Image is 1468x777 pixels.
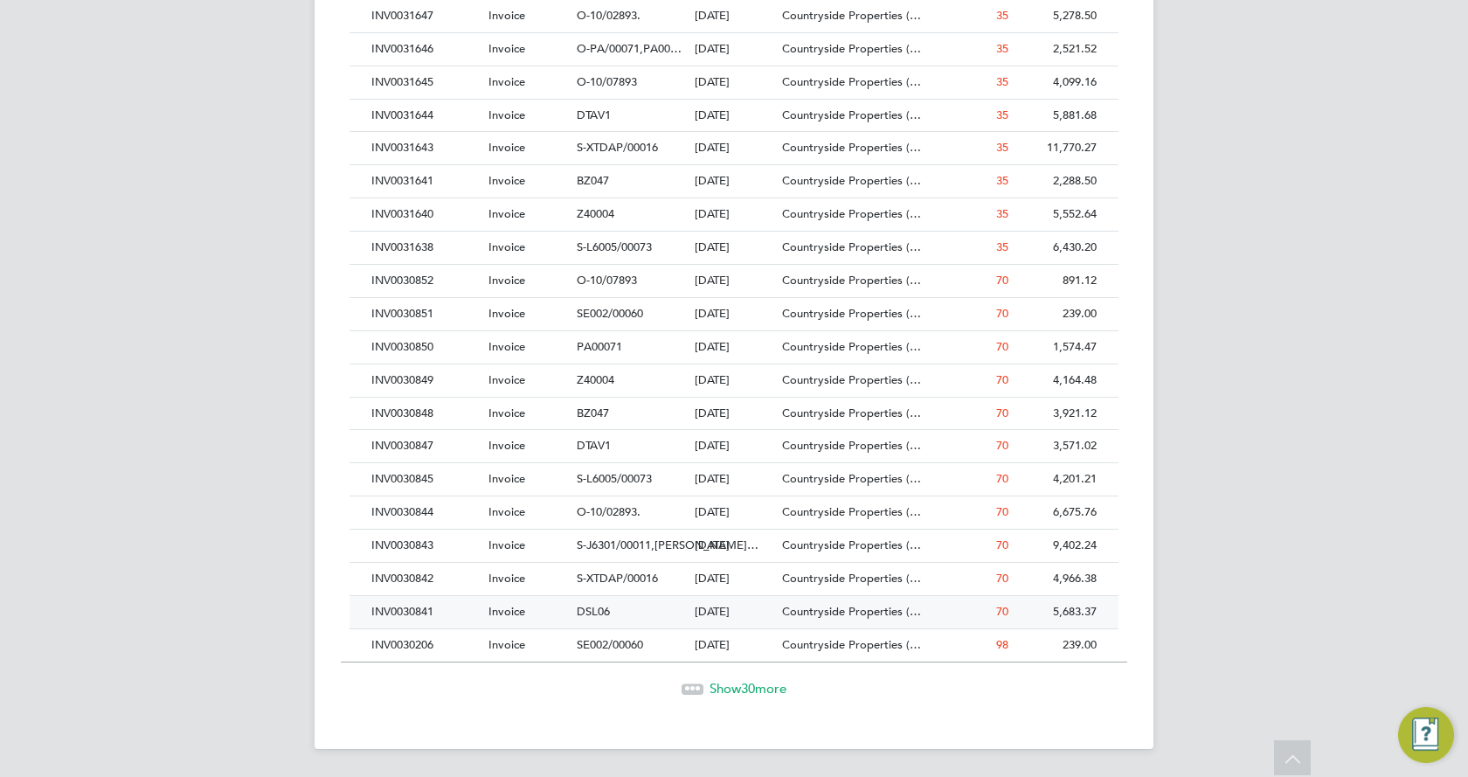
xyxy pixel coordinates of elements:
[367,66,484,99] div: INV0031645
[577,273,637,288] span: O-10/07893
[996,504,1008,519] span: 70
[577,637,643,652] span: SE002/00060
[996,406,1008,420] span: 70
[488,239,525,254] span: Invoice
[782,273,921,288] span: Countryside Properties (…
[690,496,779,529] div: [DATE]
[1013,629,1101,662] div: 239.00
[577,571,658,586] span: S-XTDAP/00016
[488,538,525,552] span: Invoice
[367,530,484,562] div: INV0030843
[782,140,921,155] span: Countryside Properties (…
[996,571,1008,586] span: 70
[367,265,484,297] div: INV0030852
[367,596,484,628] div: INV0030841
[488,306,525,321] span: Invoice
[1013,430,1101,462] div: 3,571.02
[577,604,610,619] span: DSL06
[367,430,484,462] div: INV0030847
[577,108,611,122] span: DTAV1
[690,463,779,496] div: [DATE]
[367,364,484,397] div: INV0030849
[782,206,921,221] span: Countryside Properties (…
[1013,364,1101,397] div: 4,164.48
[577,239,652,254] span: S-L6005/00073
[1013,398,1101,430] div: 3,921.12
[367,198,484,231] div: INV0031640
[488,372,525,387] span: Invoice
[1013,530,1101,562] div: 9,402.24
[996,637,1008,652] span: 98
[690,629,779,662] div: [DATE]
[782,108,921,122] span: Countryside Properties (…
[996,206,1008,221] span: 35
[577,173,609,188] span: BZ047
[782,372,921,387] span: Countryside Properties (…
[690,530,779,562] div: [DATE]
[367,496,484,529] div: INV0030844
[367,398,484,430] div: INV0030848
[782,74,921,89] span: Countryside Properties (…
[1013,496,1101,529] div: 6,675.76
[1013,331,1101,364] div: 1,574.47
[690,430,779,462] div: [DATE]
[782,604,921,619] span: Countryside Properties (…
[782,41,921,56] span: Countryside Properties (…
[1013,165,1101,198] div: 2,288.50
[782,438,921,453] span: Countryside Properties (…
[577,206,614,221] span: Z40004
[577,8,641,23] span: O-10/02893.
[782,571,921,586] span: Countryside Properties (…
[488,637,525,652] span: Invoice
[996,273,1008,288] span: 70
[690,298,779,330] div: [DATE]
[367,331,484,364] div: INV0030850
[488,74,525,89] span: Invoice
[996,173,1008,188] span: 35
[488,438,525,453] span: Invoice
[488,604,525,619] span: Invoice
[488,8,525,23] span: Invoice
[782,173,921,188] span: Countryside Properties (…
[996,471,1008,486] span: 70
[488,471,525,486] span: Invoice
[996,339,1008,354] span: 70
[577,74,637,89] span: O-10/07893
[367,629,484,662] div: INV0030206
[577,538,758,552] span: S-J6301/00011,[PERSON_NAME]…
[782,8,921,23] span: Countryside Properties (…
[996,108,1008,122] span: 35
[488,206,525,221] span: Invoice
[577,339,622,354] span: PA00071
[996,41,1008,56] span: 35
[1013,66,1101,99] div: 4,099.16
[1013,596,1101,628] div: 5,683.37
[741,680,755,697] span: 30
[996,74,1008,89] span: 35
[996,372,1008,387] span: 70
[996,140,1008,155] span: 35
[367,33,484,66] div: INV0031646
[782,306,921,321] span: Countryside Properties (…
[690,364,779,397] div: [DATE]
[996,8,1008,23] span: 35
[782,471,921,486] span: Countryside Properties (…
[367,165,484,198] div: INV0031641
[690,165,779,198] div: [DATE]
[367,132,484,164] div: INV0031643
[782,637,921,652] span: Countryside Properties (…
[782,239,921,254] span: Countryside Properties (…
[690,398,779,430] div: [DATE]
[996,438,1008,453] span: 70
[577,140,658,155] span: S-XTDAP/00016
[488,273,525,288] span: Invoice
[577,406,609,420] span: BZ047
[488,140,525,155] span: Invoice
[782,504,921,519] span: Countryside Properties (…
[488,173,525,188] span: Invoice
[690,232,779,264] div: [DATE]
[1013,563,1101,595] div: 4,966.38
[710,680,786,697] span: Show more
[690,563,779,595] div: [DATE]
[577,306,643,321] span: SE002/00060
